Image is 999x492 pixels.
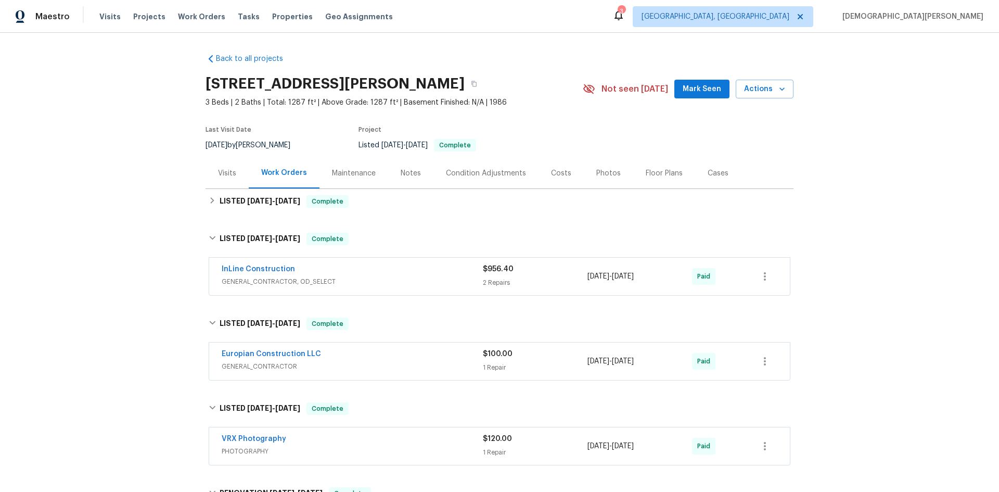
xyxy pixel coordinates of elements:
[222,435,286,443] a: VRX Photography
[178,11,225,22] span: Work Orders
[35,11,70,22] span: Maestro
[381,142,428,149] span: -
[601,84,668,94] span: Not seen [DATE]
[206,222,793,256] div: LISTED [DATE]-[DATE]Complete
[247,405,272,412] span: [DATE]
[247,197,272,205] span: [DATE]
[220,233,300,245] h6: LISTED
[206,307,793,340] div: LISTED [DATE]-[DATE]Complete
[275,235,300,242] span: [DATE]
[465,74,483,93] button: Copy Address
[646,168,683,179] div: Floor Plans
[587,441,634,451] span: -
[222,446,483,457] span: PHOTOGRAPHY
[596,168,621,179] div: Photos
[358,142,476,149] span: Listed
[247,197,300,205] span: -
[308,234,348,244] span: Complete
[483,447,587,458] div: 1 Repair
[697,441,714,451] span: Paid
[406,142,428,149] span: [DATE]
[483,350,513,358] span: $100.00
[247,320,300,327] span: -
[206,139,303,152] div: by [PERSON_NAME]
[99,11,121,22] span: Visits
[551,168,571,179] div: Costs
[381,142,403,149] span: [DATE]
[483,277,587,288] div: 2 Repairs
[308,319,348,329] span: Complete
[587,356,634,367] span: -
[744,83,785,96] span: Actions
[220,195,300,208] h6: LISTED
[206,54,305,64] a: Back to all projects
[358,127,381,133] span: Project
[206,97,583,108] span: 3 Beds | 2 Baths | Total: 1287 ft² | Above Grade: 1287 ft² | Basement Finished: N/A | 1986
[238,13,260,20] span: Tasks
[587,443,609,450] span: [DATE]
[697,271,714,282] span: Paid
[435,142,475,148] span: Complete
[275,405,300,412] span: [DATE]
[612,273,634,280] span: [DATE]
[838,11,983,22] span: [DEMOGRAPHIC_DATA][PERSON_NAME]
[247,405,300,412] span: -
[206,127,251,133] span: Last Visit Date
[618,6,625,17] div: 3
[612,358,634,365] span: [DATE]
[674,80,729,99] button: Mark Seen
[275,197,300,205] span: [DATE]
[483,362,587,373] div: 1 Repair
[308,196,348,207] span: Complete
[483,435,512,443] span: $120.00
[325,11,393,22] span: Geo Assignments
[247,320,272,327] span: [DATE]
[222,266,295,273] a: InLine Construction
[275,320,300,327] span: [DATE]
[401,168,421,179] div: Notes
[736,80,793,99] button: Actions
[218,168,236,179] div: Visits
[642,11,789,22] span: [GEOGRAPHIC_DATA], [GEOGRAPHIC_DATA]
[708,168,728,179] div: Cases
[222,361,483,372] span: GENERAL_CONTRACTOR
[206,189,793,214] div: LISTED [DATE]-[DATE]Complete
[133,11,165,22] span: Projects
[220,318,300,330] h6: LISTED
[587,271,634,282] span: -
[612,443,634,450] span: [DATE]
[222,276,483,287] span: GENERAL_CONTRACTOR, OD_SELECT
[332,168,376,179] div: Maintenance
[222,350,321,358] a: Europian Construction LLC
[483,266,514,273] span: $956.40
[683,83,721,96] span: Mark Seen
[308,403,348,414] span: Complete
[446,168,526,179] div: Condition Adjustments
[587,358,609,365] span: [DATE]
[206,79,465,89] h2: [STREET_ADDRESS][PERSON_NAME]
[206,392,793,425] div: LISTED [DATE]-[DATE]Complete
[220,402,300,415] h6: LISTED
[206,142,227,149] span: [DATE]
[261,168,307,178] div: Work Orders
[247,235,300,242] span: -
[587,273,609,280] span: [DATE]
[272,11,313,22] span: Properties
[697,356,714,367] span: Paid
[247,235,272,242] span: [DATE]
